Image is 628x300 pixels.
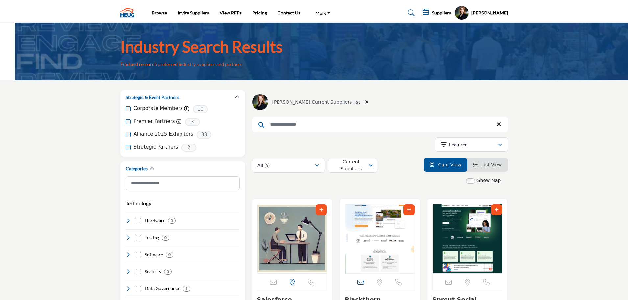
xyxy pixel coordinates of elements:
h4: Hardware: Hardware Solutions [145,217,165,224]
button: Show hide supplier dropdown [454,6,469,20]
h4: Data Governance: Robust systems ensuring data accuracy, consistency, and security, upholding the ... [145,285,180,292]
span: 2 [181,144,196,152]
b: 0 [171,218,173,223]
div: Suppliers [423,9,451,17]
a: More [311,8,335,17]
h5: Suppliers [432,10,451,16]
a: Pricing [252,10,267,15]
div: 0 Results For Testing [162,235,169,241]
a: Open Listing in new tab [257,204,327,273]
h4: Software: Software solutions [145,251,163,258]
li: List View [467,158,508,172]
input: Select Software checkbox [136,252,141,257]
b: 0 [167,269,169,274]
span: 10 [193,105,208,113]
a: View List [473,162,502,167]
p: Find and research preferred industry suppliers and partners [120,61,242,68]
img: Salesforce [257,204,327,273]
label: Premier Partners [134,118,175,125]
h6: [PERSON_NAME] Current Suppliers list [272,99,360,105]
div: Current Suppliers [334,161,369,169]
input: Select Hardware checkbox [136,218,141,223]
a: Add To List [319,207,323,212]
h4: Security: Cutting-edge solutions ensuring the utmost protection of institutional data, preserving... [145,268,161,275]
div: 0 Results For Security [164,269,172,275]
span: 38 [197,131,211,139]
input: Alliance 2025 Exhibitors checkbox [126,132,131,137]
li: Card View [424,158,467,172]
img: Sprout Social [433,204,502,273]
a: Add To List [495,207,498,212]
h5: [PERSON_NAME] [471,10,508,16]
span: List View [481,162,502,167]
input: Premier Partners checkbox [126,119,131,124]
a: Browse [152,10,167,15]
div: 0 Results For Software [166,252,173,258]
div: 1 Results For Data Governance [183,286,190,292]
b: 1 [185,286,188,291]
img: Blackthorn [345,204,415,273]
a: Invite Suppliers [178,10,209,15]
input: Select Data Governance checkbox [136,286,141,291]
i: Clear search location [365,100,369,104]
p: Featured [449,141,468,148]
label: Strategic Partners [134,143,178,151]
button: All (5) [252,158,325,173]
a: View RFPs [220,10,242,15]
h2: Categories [126,165,148,172]
input: Select Testing checkbox [136,235,141,240]
label: Show Map [477,177,501,184]
div: 0 Results For Hardware [168,218,176,224]
button: Technology [126,199,151,207]
a: Add To List [407,207,411,212]
h2: Strategic & Event Partners [126,94,179,101]
b: 0 [164,235,167,240]
p: All (5) [257,162,270,169]
h4: Testing: Testing [145,234,159,241]
input: Corporate Members checkbox [126,106,131,111]
button: Current Suppliers [328,158,377,173]
h1: Industry Search Results [120,37,283,57]
input: Strategic Partners checkbox [126,145,131,150]
label: Alliance 2025 Exhibitors [134,130,193,138]
a: Contact Us [278,10,300,15]
span: Card View [438,162,461,167]
input: Search Keyword [252,117,508,132]
a: Open Listing in new tab [433,204,502,273]
input: Select Security checkbox [136,269,141,274]
label: Corporate Members [134,105,183,112]
b: 0 [168,252,171,257]
button: Featured [435,137,508,152]
span: 3 [185,118,200,126]
a: Open Listing in new tab [345,204,415,273]
a: View Card [430,162,461,167]
a: Search [401,8,419,18]
img: Site Logo [120,8,138,18]
input: Search Category [126,176,240,190]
